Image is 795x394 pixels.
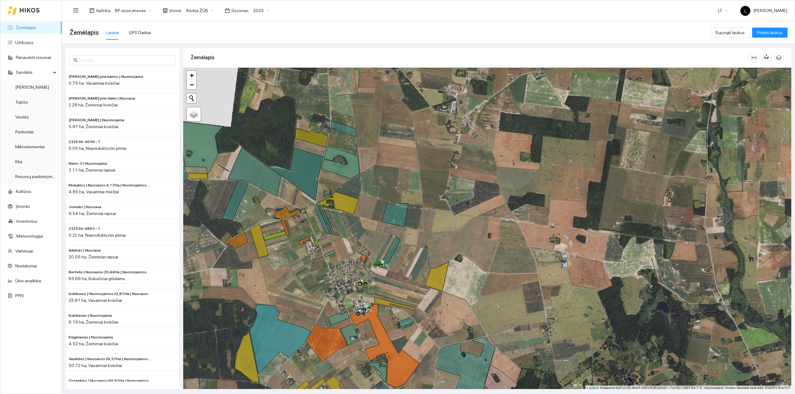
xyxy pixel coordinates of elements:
a: Vartotojai [15,248,33,253]
a: Panaudoti resursai [16,55,51,60]
div: Žemėlapis [191,49,749,66]
span: Pridėti laukus [757,29,783,36]
span: Sujungti laukus [715,29,745,36]
a: Meteorologija [16,234,43,239]
a: Zoom in [187,71,196,80]
span: L [744,6,747,16]
a: Įmonės [16,204,30,209]
span: 0.05 ha, Neproduktyvūs plotai [69,146,126,151]
a: Pridėti laukus [752,30,788,35]
a: Zoom out [187,80,196,89]
div: Laukai [106,29,119,36]
span: Rolando prie kaimo | Nuomojama [69,74,143,80]
span: 65.69 ha, Kukurūzai grūdams [69,276,125,281]
a: Ūkio analitika [15,278,41,283]
span: Arklinės | Nuosava [69,248,101,253]
span: Kūginienės | Nuomojama [69,334,113,340]
span: 2.28 ha, Žieminiai kviečiai [69,102,118,107]
span: 50.72 ha, Vasariniai kviečiai [69,363,122,368]
span: Indrikonio | Nuomojamos 22,81Ha | Nuosavos 3,00 Ha [69,291,152,297]
span: Ostankino | Nuosavos 60,91Ha | Numojamos 44,38Ha [69,378,152,384]
a: [PERSON_NAME] [15,85,49,90]
a: Resursų paskirstymas [15,174,57,179]
span: | [627,386,628,390]
span: 0.75 ha, Vasariniai kviečiai [69,81,120,86]
a: Layers [187,107,201,121]
span: shop [163,8,168,13]
span: Arsėta ŽŪB [186,6,214,15]
a: Trąšos [15,100,28,105]
a: Leaflet [587,386,598,390]
span: Neim-3 | Nuomojama [69,161,107,167]
span: LT [718,6,728,15]
span: 9.54 ha, Žieminiai rapsai [69,211,116,216]
span: 6.19 ha, Žieminiai kviečiai [69,320,118,325]
div: GPS Darbai [129,29,151,36]
span: Sandėlis [16,66,51,78]
button: Initiate a new search [187,94,196,103]
button: column-width [749,53,759,63]
a: PPIS [15,293,24,298]
span: − [190,81,194,88]
span: Aplinka : [96,7,111,14]
span: 4.85 ha, Vasariniai miežiai [69,189,119,194]
span: 20.05 ha, Žieminiai rapsai [69,254,118,259]
a: Veislės [15,114,29,119]
span: 25.81 ha, Vasariniai kviečiai [69,298,122,303]
a: Esri [620,386,626,390]
span: Vasiliūno | Nuosavos 26,57Ha | Nuomojamos 24,15Ha [69,356,152,362]
span: 4.52 ha, Žieminiai kviečiai [69,341,118,346]
div: | Powered by © HNIT-[GEOGRAPHIC_DATA]; ORT10LT ©, Nacionalinė žemės tarnyba prie AM, [DATE]-[DATE] [585,386,791,391]
span: 0.22 ha, Neproduktyvūs plotai [69,233,126,238]
a: Žemėlapis [16,25,36,30]
a: Nustatymai [15,263,37,268]
a: Inventorius [16,219,38,224]
span: Kubilienės | Nuomojama [69,313,112,319]
a: Pesticidai [15,129,34,134]
span: 232536-4039 - 1 [69,139,100,145]
span: [PERSON_NAME] [740,8,787,13]
a: Mikroelementai [15,144,45,149]
button: Sujungti laukus [710,28,750,38]
span: column-width [749,55,759,60]
span: Joniuko | Nuosava [69,204,101,210]
span: Įmonė : [169,7,182,14]
span: Rolando prie Valės | Nuosava [69,96,135,101]
span: Mokyklos | Nuosavos 4,17Ha | Nuomojamos 0,68Ha [69,182,152,188]
span: 5.97 ha, Žieminiai kviečiai [69,124,118,129]
span: layout [89,8,94,13]
span: 2025 [253,6,269,15]
a: Sujungti laukus [710,30,750,35]
span: 3.11 ha, Žieminiai rapsai [69,168,116,172]
button: menu-fold [70,4,82,17]
span: Žemėlapis [70,28,99,38]
span: 232539-9893 - 1 [69,226,100,232]
span: calendar [225,8,230,13]
input: Paieška [79,57,172,64]
span: Berželis | Nuosavos 35,44Ha | Nuomojamos 30,25Ha [69,269,152,275]
span: Sezonas : [231,7,249,14]
span: BP visos įmonės [115,6,152,15]
button: Pridėti laukus [752,28,788,38]
a: Kultūros [16,189,31,194]
span: menu-fold [73,8,79,13]
a: Kita [15,159,22,164]
span: search [73,58,78,62]
a: Užduotys [15,40,34,45]
span: Ginaičių Valiaus | Nuomojama [69,117,124,123]
span: + [190,71,194,79]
